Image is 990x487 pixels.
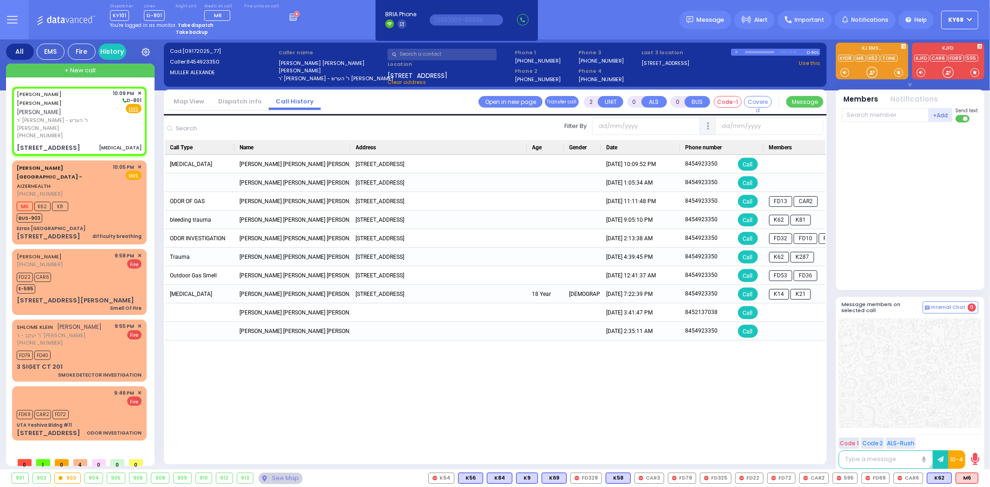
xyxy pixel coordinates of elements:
[165,155,234,173] div: [MEDICAL_DATA]
[794,196,818,207] span: CAR2
[278,67,384,75] label: [PERSON_NAME]
[65,66,96,75] span: + New call
[634,473,664,484] div: CAR3
[744,96,772,108] button: Covered
[17,273,33,282] span: FD22
[6,44,34,60] div: All
[36,459,50,466] span: 1
[237,473,253,483] div: 913
[686,158,718,171] div: 8454923350
[867,55,880,62] a: K62
[17,332,102,340] span: ר' יעקב - ר' [PERSON_NAME]
[578,76,624,83] label: [PHONE_NUMBER]
[17,362,63,372] div: 3 SIGET CT 201
[234,266,350,285] div: [PERSON_NAME] [PERSON_NAME] [PERSON_NAME]
[941,11,978,29] button: ky68
[129,473,147,483] div: 906
[178,22,214,29] strong: Take dispatch
[52,202,68,211] span: K8
[110,4,133,9] label: Dispatcher
[898,476,902,481] img: red-radio-icon.svg
[17,261,63,268] span: [PHONE_NUMBER]
[965,55,978,62] a: 595
[137,389,142,397] span: ✕
[17,90,62,107] a: [PERSON_NAME] [PERSON_NAME]
[479,96,543,108] a: Open in new page
[769,144,792,151] span: Members
[795,16,824,24] span: Important
[929,108,953,122] button: +Add
[58,372,142,378] div: SMOKE DETECTOR INVESTIGATION
[786,96,823,108] button: Message
[738,269,758,282] div: Call
[234,322,350,340] div: [PERSON_NAME] [PERSON_NAME] [PERSON_NAME]
[73,459,87,466] span: 4
[356,288,405,300] div: [STREET_ADDRESS]
[107,473,125,483] div: 905
[956,473,978,484] div: M6
[34,202,51,211] span: K62
[110,459,124,466] span: 0
[487,473,512,484] div: BLS
[165,192,234,211] div: ODOR OF GAS
[948,55,964,62] a: FD69
[578,67,639,75] span: Phone 4
[110,10,129,21] span: KY101
[914,55,929,62] a: KJFD
[17,410,33,419] span: FD69
[137,322,142,330] span: ✕
[430,14,503,26] input: (000)000-00000
[204,4,233,9] label: Medic on call
[836,46,908,52] label: KJ EMS...
[642,59,690,67] a: [STREET_ADDRESS]
[578,57,624,64] label: [PHONE_NUMBER]
[37,14,98,26] img: Logo
[697,15,725,25] span: Message
[388,78,426,86] span: Clear address
[771,476,776,481] img: red-radio-icon.svg
[601,285,680,303] div: [DATE] 7:22:39 PM
[99,144,142,151] div: [MEDICAL_DATA]
[739,476,744,481] img: red-radio-icon.svg
[17,164,82,181] span: [PERSON_NAME][GEOGRAPHIC_DATA] -
[129,106,139,113] u: EMS
[686,306,718,319] div: 8452137038
[187,58,220,65] span: 8454923350
[714,96,742,108] button: Code-1
[17,213,42,223] span: BUS-903
[68,44,96,60] div: Fire
[234,248,350,266] div: [PERSON_NAME] [PERSON_NAME] [PERSON_NAME]
[515,76,561,83] label: [PHONE_NUMBER]
[234,285,350,303] div: [PERSON_NAME] [PERSON_NAME] [PERSON_NAME]
[575,476,579,481] img: red-radio-icon.svg
[516,473,538,484] div: K9
[686,213,718,226] div: 8454923350
[165,229,234,248] div: ODOR INVESTIGATION
[115,252,135,259] span: 9:58 PM
[388,71,447,78] span: [STREET_ADDRESS]
[144,10,165,21] span: D-801
[428,473,454,484] div: K54
[807,49,820,56] div: D-801
[704,476,709,481] img: red-radio-icon.svg
[87,429,142,436] div: ODOR INVESTIGATION
[17,339,63,346] span: [PHONE_NUMBER]
[956,473,978,484] div: ALS KJ
[700,473,731,484] div: FD325
[866,476,870,481] img: red-radio-icon.svg
[487,473,512,484] div: K84
[259,473,302,484] div: See map
[121,97,142,104] span: D-801
[388,60,511,68] label: Location
[33,473,51,483] div: 902
[356,251,405,263] div: [STREET_ADDRESS]
[769,252,789,263] span: K62
[925,306,930,310] img: comment-alt.png
[838,55,854,62] a: KYD8
[570,473,602,484] div: FD328
[790,289,811,300] span: K21
[170,58,276,66] label: Caller:
[92,233,142,240] div: difficulty breathing
[839,437,860,449] button: Code 1
[240,144,254,151] span: Name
